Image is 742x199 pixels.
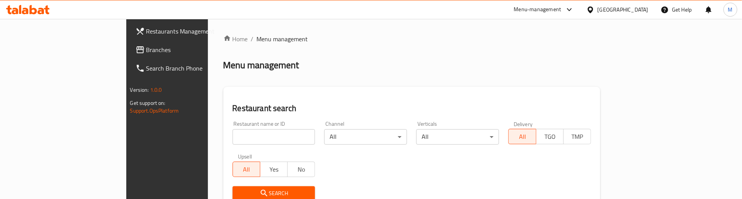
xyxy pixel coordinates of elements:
[129,59,250,78] a: Search Branch Phone
[146,27,244,36] span: Restaurants Management
[508,129,536,144] button: All
[512,131,533,142] span: All
[130,98,166,108] span: Get support on:
[514,5,561,14] div: Menu-management
[567,131,588,142] span: TMP
[260,162,288,177] button: Yes
[239,189,309,198] span: Search
[130,106,179,116] a: Support.OpsPlatform
[291,164,312,175] span: No
[150,85,162,95] span: 1.0.0
[238,154,252,159] label: Upsell
[728,5,733,14] span: M
[416,129,499,145] div: All
[223,34,601,44] nav: breadcrumb
[257,34,308,44] span: Menu management
[146,45,244,54] span: Branches
[129,22,250,40] a: Restaurants Management
[129,40,250,59] a: Branches
[233,162,260,177] button: All
[539,131,561,142] span: TGO
[324,129,407,145] div: All
[251,34,254,44] li: /
[563,129,591,144] button: TMP
[598,5,648,14] div: [GEOGRAPHIC_DATA]
[233,103,591,114] h2: Restaurant search
[233,129,315,145] input: Search for restaurant name or ID..
[536,129,564,144] button: TGO
[146,64,244,73] span: Search Branch Phone
[263,164,285,175] span: Yes
[236,164,257,175] span: All
[287,162,315,177] button: No
[223,59,299,71] h2: Menu management
[130,85,149,95] span: Version:
[514,121,533,126] label: Delivery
